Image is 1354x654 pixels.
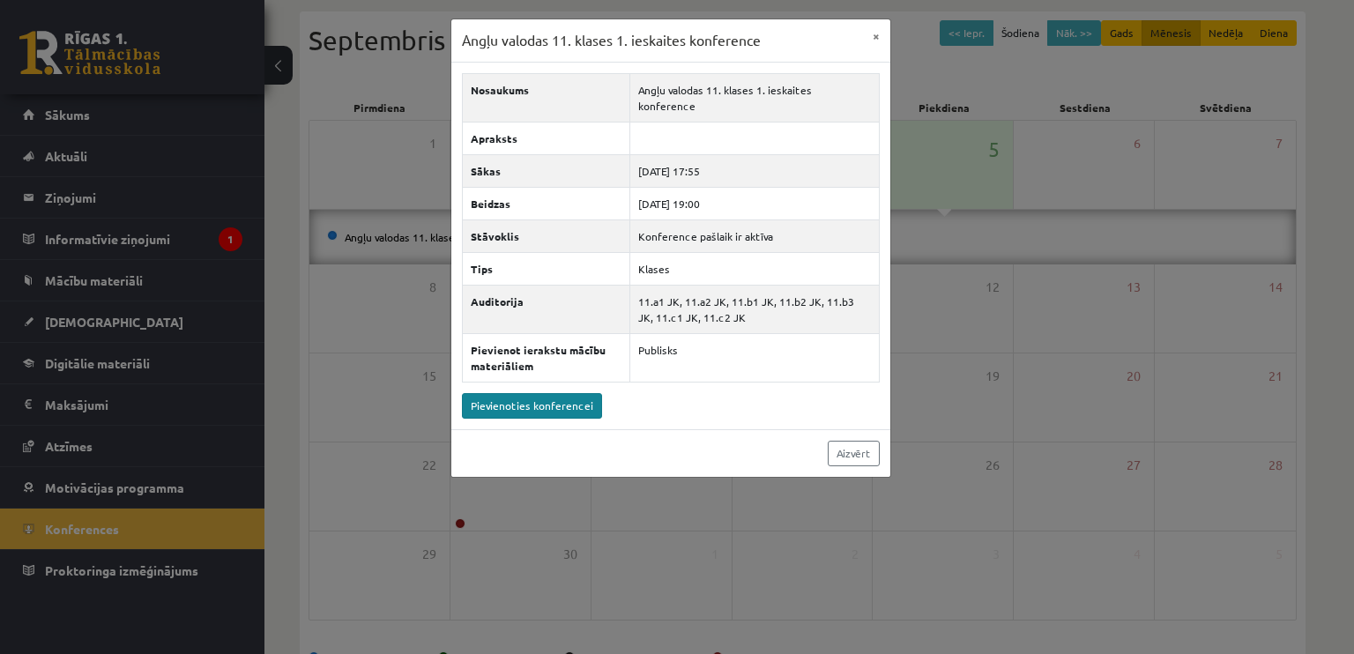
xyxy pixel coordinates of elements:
[462,333,630,382] th: Pievienot ierakstu mācību materiāliem
[630,333,879,382] td: Publisks
[462,30,761,51] h3: Angļu valodas 11. klases 1. ieskaites konference
[462,122,630,154] th: Apraksts
[828,441,880,466] a: Aizvērt
[462,393,602,419] a: Pievienoties konferencei
[630,252,879,285] td: Klases
[462,154,630,187] th: Sākas
[630,187,879,219] td: [DATE] 19:00
[462,252,630,285] th: Tips
[462,73,630,122] th: Nosaukums
[462,187,630,219] th: Beidzas
[630,73,879,122] td: Angļu valodas 11. klases 1. ieskaites konference
[630,219,879,252] td: Konference pašlaik ir aktīva
[462,285,630,333] th: Auditorija
[630,154,879,187] td: [DATE] 17:55
[462,219,630,252] th: Stāvoklis
[862,19,890,53] button: ×
[630,285,879,333] td: 11.a1 JK, 11.a2 JK, 11.b1 JK, 11.b2 JK, 11.b3 JK, 11.c1 JK, 11.c2 JK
